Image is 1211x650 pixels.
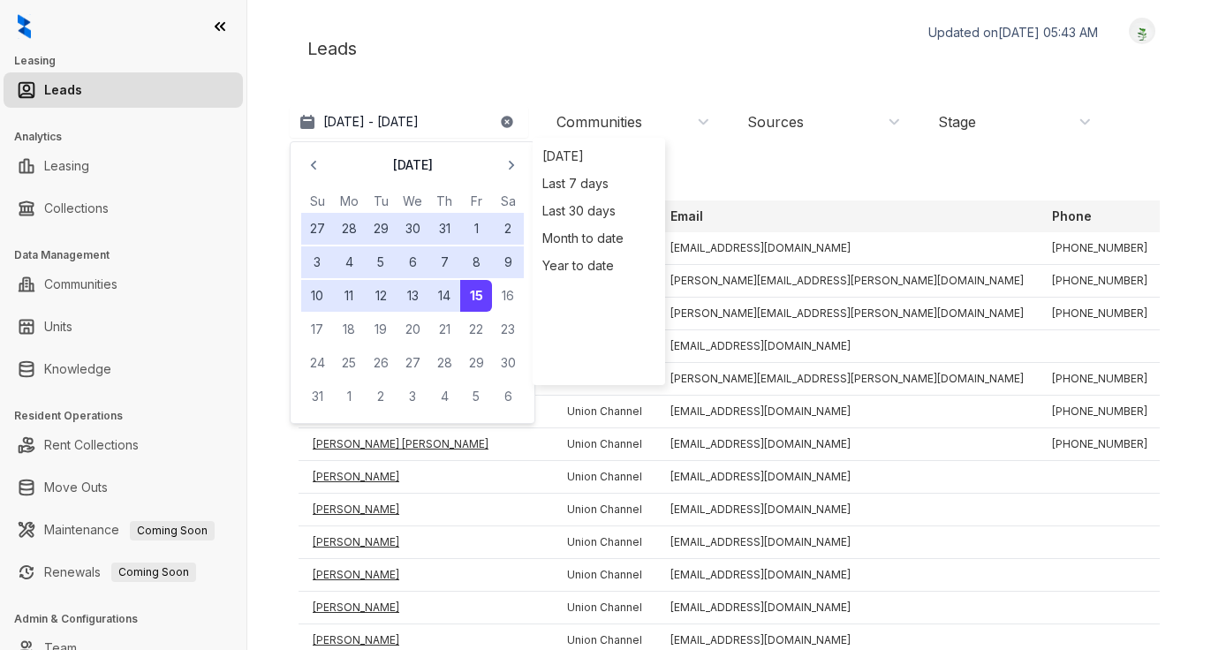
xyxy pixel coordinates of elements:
td: [PERSON_NAME] [PERSON_NAME] [299,428,553,461]
a: RenewalsComing Soon [44,555,196,590]
button: 25 [333,347,365,379]
button: 28 [428,347,460,379]
button: 4 [428,381,460,412]
td: [PHONE_NUMBER] [1038,363,1162,396]
button: 27 [301,213,333,245]
button: 2 [492,213,524,245]
li: Collections [4,191,243,226]
div: Last 7 days [537,170,661,197]
button: 23 [492,314,524,345]
div: Last 30 days [537,197,661,224]
button: 18 [333,314,365,345]
td: [PERSON_NAME][EMAIL_ADDRESS][PERSON_NAME][DOMAIN_NAME] [656,363,1038,396]
td: [EMAIL_ADDRESS][DOMAIN_NAME] [656,232,1038,265]
td: [EMAIL_ADDRESS][DOMAIN_NAME] [656,559,1038,592]
a: Collections [44,191,109,226]
th: Monday [333,192,365,211]
td: [PHONE_NUMBER] [1038,298,1162,330]
li: Leads [4,72,243,108]
li: Communities [4,267,243,302]
button: 3 [301,246,333,278]
button: 4 [333,246,365,278]
button: 29 [460,347,492,379]
button: 14 [428,280,460,312]
button: 28 [333,213,365,245]
button: 10 [301,280,333,312]
td: [EMAIL_ADDRESS][DOMAIN_NAME] [656,494,1038,526]
td: Union Channel [553,396,656,428]
button: 31 [301,381,333,412]
img: logo [18,14,31,39]
button: 7 [428,246,460,278]
div: Leads [290,18,1169,79]
td: [PHONE_NUMBER] [1038,396,1162,428]
button: 22 [460,314,492,345]
p: Phone [1052,208,1092,225]
button: 30 [397,213,428,245]
td: [PERSON_NAME][EMAIL_ADDRESS][PERSON_NAME][DOMAIN_NAME] [656,265,1038,298]
li: Move Outs [4,470,243,505]
td: Union Channel [553,559,656,592]
td: [EMAIL_ADDRESS][DOMAIN_NAME] [656,428,1038,461]
a: Leasing [44,148,89,184]
li: Leasing [4,148,243,184]
button: 1 [333,381,365,412]
button: 5 [460,381,492,412]
h3: Admin & Configurations [14,611,246,627]
a: Communities [44,267,117,302]
p: Email [670,208,703,225]
h3: Analytics [14,129,246,145]
button: 13 [397,280,428,312]
td: [PERSON_NAME] [299,526,553,559]
button: 24 [301,347,333,379]
th: Tuesday [365,192,397,211]
td: [EMAIL_ADDRESS][DOMAIN_NAME] [656,461,1038,494]
td: Union Channel [553,526,656,559]
a: Units [44,309,72,344]
button: 19 [365,314,397,345]
td: [EMAIL_ADDRESS][DOMAIN_NAME] [656,396,1038,428]
button: 31 [428,213,460,245]
button: 3 [397,381,428,412]
td: [PERSON_NAME][EMAIL_ADDRESS][PERSON_NAME][DOMAIN_NAME] [656,298,1038,330]
button: 26 [365,347,397,379]
div: Stage [938,112,976,132]
img: UserAvatar [1130,22,1154,41]
h3: Data Management [14,247,246,263]
th: Thursday [428,192,460,211]
button: 6 [492,381,524,412]
th: Wednesday [397,192,428,211]
button: 15 [460,280,492,312]
th: Sunday [301,192,333,211]
td: [PHONE_NUMBER] [1038,232,1162,265]
button: 21 [428,314,460,345]
td: Union Channel [553,461,656,494]
button: 8 [460,246,492,278]
p: [DATE] - [DATE] [323,113,419,131]
h3: Leasing [14,53,246,69]
td: [PHONE_NUMBER] [1038,265,1162,298]
div: Communities [556,112,642,132]
h3: Resident Operations [14,408,246,424]
button: 2 [365,381,397,412]
a: Rent Collections [44,427,139,463]
button: 12 [365,280,397,312]
td: [PERSON_NAME] [299,592,553,624]
span: Coming Soon [111,563,196,582]
td: Union Channel [553,428,656,461]
span: Coming Soon [130,521,215,540]
td: [PERSON_NAME] [299,559,553,592]
button: [DATE] - [DATE] [290,106,528,138]
li: Units [4,309,243,344]
a: Move Outs [44,470,108,505]
li: Rent Collections [4,427,243,463]
td: [PERSON_NAME] [299,494,553,526]
button: 16 [492,280,524,312]
td: [PERSON_NAME] [299,461,553,494]
p: Updated on [DATE] 05:43 AM [928,24,1098,42]
td: [EMAIL_ADDRESS][DOMAIN_NAME] [656,592,1038,624]
td: [EMAIL_ADDRESS][DOMAIN_NAME] [656,330,1038,363]
li: Knowledge [4,351,243,387]
li: Maintenance [4,512,243,548]
div: Year to date [537,252,661,279]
